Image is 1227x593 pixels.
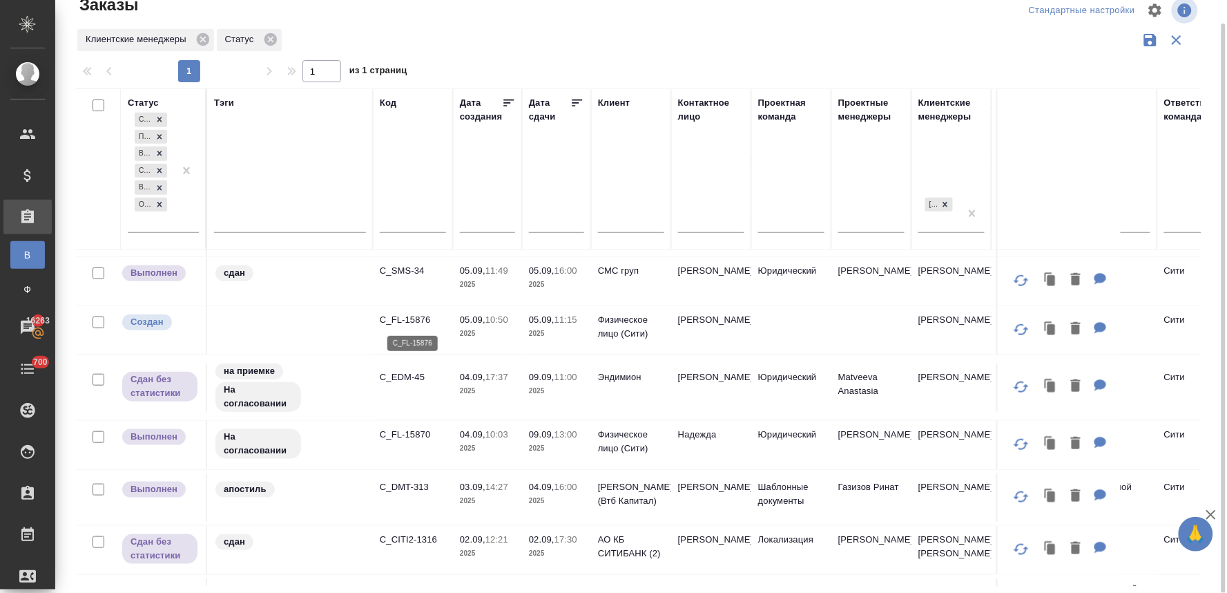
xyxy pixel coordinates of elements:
p: 2025 [529,278,584,292]
button: Для КМ: нзк-нзп-апо [1088,482,1114,511]
p: апостиль [224,482,267,496]
td: [PERSON_NAME] [671,257,751,305]
div: [PERSON_NAME] [925,198,938,212]
div: Выставляет ПМ после сдачи и проведения начислений. Последний этап для ПМа [121,264,199,283]
td: Юридический [751,364,831,412]
div: Создан, Подтвержден, В работе, Сдан без статистики, Выполнен, Ожидание предоплаты [133,196,168,214]
td: (МБ) ООО "Монблан" [992,364,1157,412]
td: (МБ) ООО "Монблан" [992,421,1157,469]
p: C_EDM-45 [380,370,446,384]
p: 12:21 [485,534,508,545]
button: Обновить [1005,264,1038,297]
span: 16263 [18,314,58,328]
button: Удалить [1064,315,1088,343]
div: Сдан без статистики [135,164,152,178]
button: Удалить [1064,482,1088,511]
td: Юридический [751,257,831,305]
p: 11:00 [554,372,577,382]
div: Клиентские менеджеры [918,96,985,124]
p: C_DMT-313 [380,480,446,494]
span: Ф [17,283,38,296]
p: 2025 [460,547,515,561]
p: Физическое лицо (Сити) [598,313,664,341]
p: 11:15 [554,314,577,325]
p: 04.09, [460,372,485,382]
button: Клонировать [1038,266,1064,294]
button: Клонировать [1038,482,1064,511]
p: 16:00 [554,265,577,276]
p: 03.09, [460,482,485,492]
p: Сдан без статистики [131,535,189,563]
div: Выставляет ПМ после сдачи и проведения начислений. Последний этап для ПМа [121,480,199,499]
td: [PERSON_NAME] [831,421,911,469]
button: Клонировать [1038,373,1064,401]
a: 700 [3,352,52,386]
p: На согласовании [224,383,293,411]
p: 04.09, [529,482,554,492]
p: 2025 [529,442,584,455]
div: апостиль [214,480,366,499]
td: [PERSON_NAME] [671,364,751,412]
button: Обновить [1005,533,1038,566]
p: C_SMS-34 [380,264,446,278]
td: Надежда [671,421,751,469]
p: Клиентские менеджеры [86,32,191,46]
p: 10:50 [485,314,508,325]
div: Выставляет ПМ, когда заказ сдан КМу, но начисления еще не проведены [121,533,199,565]
div: Код [380,96,396,110]
td: [PERSON_NAME] [831,257,911,305]
div: Выставляет ПМ после сдачи и проведения начислений. Последний этап для ПМа [121,428,199,446]
p: 2025 [460,384,515,398]
span: 700 [25,355,56,369]
a: 16263 [3,310,52,345]
p: 05.09, [460,265,485,276]
div: Создан, Подтвержден, В работе, Сдан без статистики, Выполнен, Ожидание предоплаты [133,145,168,162]
p: СМС груп [598,264,664,278]
div: Выставляется автоматически при создании заказа [121,313,199,332]
p: 2025 [460,327,515,341]
div: Создан, Подтвержден, В работе, Сдан без статистики, Выполнен, Ожидание предоплаты [133,162,168,180]
p: 02.09, [529,534,554,545]
a: Ф [10,276,45,303]
button: Сбросить фильтры [1163,27,1190,53]
div: Статус [217,29,282,51]
div: на приемке, На согласовании [214,362,366,413]
p: 2025 [529,384,584,398]
button: Удалить [1064,535,1088,563]
td: Газизов Ринат [831,473,911,522]
div: Создан, Подтвержден, В работе, Сдан без статистики, Выполнен, Ожидание предоплаты [133,111,168,129]
p: 09.09, [529,372,554,382]
td: Шаблонные документы [751,473,831,522]
div: Выполнен [135,180,152,195]
td: [PERSON_NAME] [911,257,992,305]
td: [PERSON_NAME] [911,306,992,355]
button: Клонировать [1038,535,1064,563]
p: C_FL-15870 [380,428,446,442]
div: Создан, Подтвержден, В работе, Сдан без статистики, Выполнен, Ожидание предоплаты [133,129,168,146]
button: Обновить [1005,480,1038,514]
p: C_FL-15876 [380,313,446,327]
div: Контактное лицо [678,96,744,124]
p: 2025 [529,494,584,508]
td: (МБ) ООО "Монблан" [992,306,1157,355]
td: [PERSON_NAME] [831,526,911,574]
p: 02.09, [460,534,485,545]
div: Выставляет ПМ, когда заказ сдан КМу, но начисления еще не проведены [121,370,199,403]
button: Сохранить фильтры [1137,27,1163,53]
span: В [17,248,38,262]
div: Проектная команда [758,96,824,124]
div: Ожидание предоплаты [135,198,152,212]
td: (МБ) ООО "Монблан" [992,257,1157,305]
p: 05.09, [529,265,554,276]
p: 2025 [460,278,515,292]
p: 2025 [529,547,584,561]
p: Статус [225,32,259,46]
button: Удалить [1064,266,1088,294]
button: Клонировать [1038,430,1064,458]
div: В работе [135,147,152,161]
div: Тэги [214,96,234,110]
td: [PERSON_NAME] [671,473,751,522]
button: Для КМ: + по 2нзк [1088,430,1114,458]
p: Выполнен [131,266,177,280]
div: Дата создания [460,96,502,124]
